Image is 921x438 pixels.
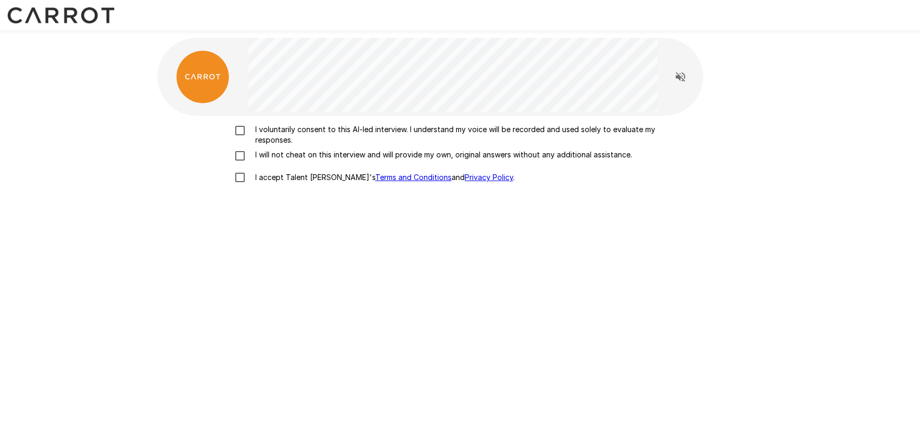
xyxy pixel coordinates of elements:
p: I accept Talent [PERSON_NAME]'s and . [251,172,515,183]
a: Privacy Policy [465,173,513,182]
a: Terms and Conditions [375,173,452,182]
p: I will not cheat on this interview and will provide my own, original answers without any addition... [251,150,632,160]
img: carrot_logo.png [176,51,229,103]
button: Read questions aloud [670,66,691,87]
p: I voluntarily consent to this AI-led interview. I understand my voice will be recorded and used s... [251,124,692,145]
